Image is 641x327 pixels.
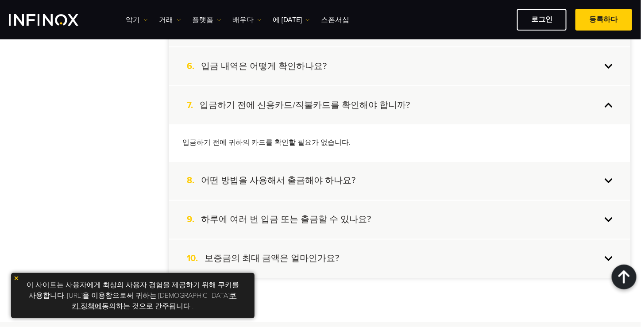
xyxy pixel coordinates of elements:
font: 10. [187,254,198,264]
a: 스폰서십 [321,15,349,25]
font: 입금하기 전에 귀하의 카드를 확인할 필요가 없습니다. [182,138,351,147]
font: 플랫폼 [192,15,213,24]
font: 스폰서십 [321,15,349,24]
a: 악기 [126,15,148,25]
a: 등록하다 [575,9,632,31]
a: INFINOX 로고 [9,14,99,26]
font: 등록하다 [590,15,618,24]
font: 입금하기 전에 신용카드/직불카드를 확인해야 합니까? [200,100,410,111]
font: 동의하는 것으로 간주됩니다 . [102,302,194,311]
font: 어떤 방법을 사용해서 출금해야 하나요? [201,176,355,186]
font: 악기 [126,15,140,24]
font: 거래 [159,15,173,24]
a: 거래 [159,15,181,25]
a: 플랫폼 [192,15,221,25]
font: 배우다 [232,15,254,24]
font: 7. [187,100,193,111]
font: 보증금의 최대 금액은 얼마인가요? [205,254,339,264]
font: 로그인 [531,15,552,24]
font: 9. [187,215,194,225]
font: 이 사이트는 사용자에게 최상의 사용자 경험을 제공하기 위해 쿠키를 사용합니다. [URL]을 이용함으로써 귀하는 [DEMOGRAPHIC_DATA] [27,281,239,300]
iframe: 화면 판독기 상호 작용을 강화하려면 Grammarly 확장 프로그램 설정에서 접근성을 활성화하세요. [584,274,641,327]
font: 에 [DATE] [273,15,302,24]
img: 노란색 닫기 아이콘 [13,275,19,281]
font: 하루에 여러 번 입금 또는 출금할 수 있나요? [201,215,371,225]
font: 8. [187,176,194,186]
font: 입금 내역은 어떻게 확인하나요? [201,61,327,72]
a: 에 [DATE] [273,15,310,25]
a: 배우다 [232,15,262,25]
a: 로그인 [517,9,567,31]
font: 6. [187,61,194,72]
